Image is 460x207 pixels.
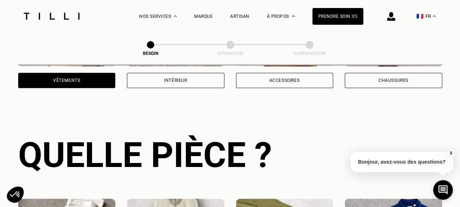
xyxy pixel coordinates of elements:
[447,149,455,157] button: X
[174,15,177,17] img: Menu déroulant
[18,135,442,175] div: Quelle pièce ?
[387,12,395,21] img: icône connexion
[292,15,295,17] img: Menu déroulant à propos
[416,13,424,20] span: 🇫🇷
[21,13,82,20] img: Logo du service de couturière Tilli
[273,51,346,56] div: Confirmation
[269,78,300,83] div: Accessoires
[230,14,249,19] a: Artisan
[312,8,363,25] a: Prendre soin ici
[114,51,187,56] div: Besoin
[194,14,213,19] a: Marque
[433,15,436,17] img: menu déroulant
[194,51,267,56] div: Estimation
[379,78,408,83] div: Chaussures
[53,78,80,83] div: Vêtements
[164,78,187,83] div: Intérieur
[351,152,453,172] p: Bonjour, avez-vous des questions?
